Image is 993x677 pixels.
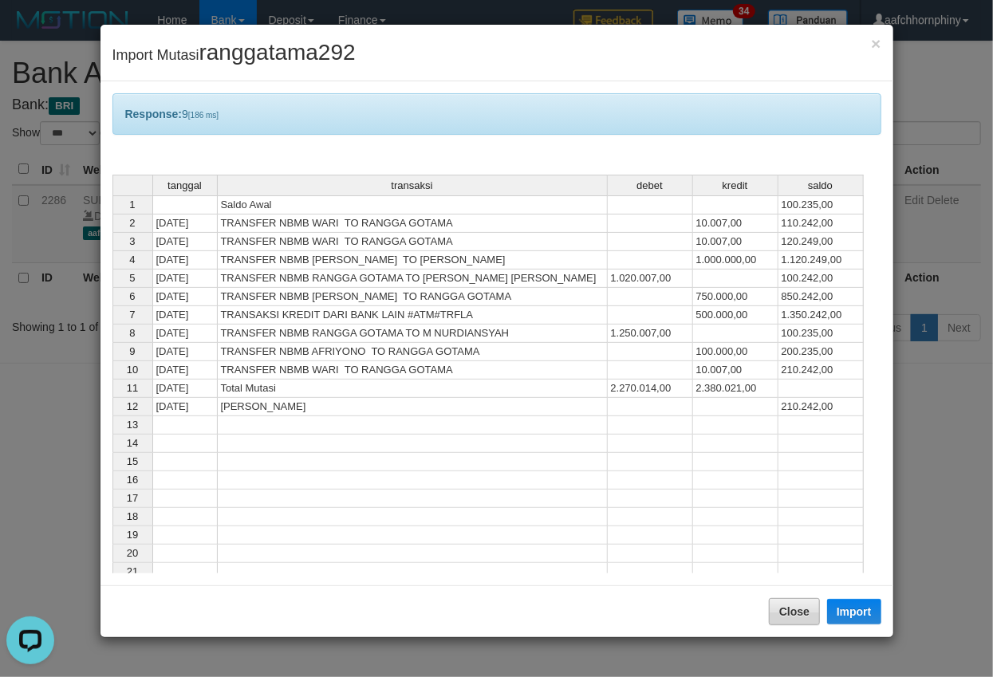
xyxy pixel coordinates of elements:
span: 18 [127,510,138,522]
td: 210.242,00 [778,398,864,416]
button: Close [871,35,881,52]
td: [DATE] [152,233,218,251]
span: transaksi [391,180,432,191]
span: ranggatama292 [199,40,356,65]
td: Total Mutasi [218,380,608,398]
td: 2.270.014,00 [608,380,693,398]
span: 20 [127,547,138,559]
td: [DATE] [152,251,218,270]
b: Response: [125,108,183,120]
td: 100.242,00 [778,270,864,288]
span: 15 [127,455,138,467]
span: 4 [129,254,135,266]
td: 500.000,00 [693,306,778,325]
td: 850.242,00 [778,288,864,306]
th: Select whole grid [112,175,152,195]
td: 1.250.007,00 [608,325,693,343]
span: 13 [127,419,138,431]
span: 9 [129,345,135,357]
td: 1.020.007,00 [608,270,693,288]
span: 6 [129,290,135,302]
td: 210.242,00 [778,361,864,380]
td: 10.007,00 [693,233,778,251]
td: 2.380.021,00 [693,380,778,398]
td: [PERSON_NAME] [218,398,608,416]
td: 750.000,00 [693,288,778,306]
button: Open LiveChat chat widget [6,6,54,54]
td: TRANSFER NBMB RANGGA GOTAMA TO M NURDIANSYAH [218,325,608,343]
td: [DATE] [152,380,218,398]
span: × [871,34,881,53]
div: 9 [112,93,881,135]
span: 11 [127,382,138,394]
td: 10.007,00 [693,215,778,233]
td: TRANSAKSI KREDIT DARI BANK LAIN #ATM#TRFLA [218,306,608,325]
td: [DATE] [152,270,218,288]
button: Import [827,599,881,624]
button: Close [769,598,820,625]
span: tanggal [167,180,202,191]
span: 17 [127,492,138,504]
td: TRANSFER NBMB [PERSON_NAME] TO [PERSON_NAME] [218,251,608,270]
td: 100.000,00 [693,343,778,361]
td: 100.235,00 [778,195,864,215]
td: [DATE] [152,398,218,416]
span: debet [636,180,663,191]
td: 200.235,00 [778,343,864,361]
td: 1.120.249,00 [778,251,864,270]
span: 2 [129,217,135,229]
td: 100.235,00 [778,325,864,343]
span: 21 [127,565,138,577]
td: TRANSFER NBMB RANGGA GOTAMA TO [PERSON_NAME] [PERSON_NAME] [218,270,608,288]
span: 10 [127,364,138,376]
td: [DATE] [152,343,218,361]
td: 110.242,00 [778,215,864,233]
span: 3 [129,235,135,247]
span: Import Mutasi [112,47,356,63]
td: 1.350.242,00 [778,306,864,325]
td: 1.000.000,00 [693,251,778,270]
span: 1 [129,199,135,211]
td: [DATE] [152,361,218,380]
td: TRANSFER NBMB [PERSON_NAME] TO RANGGA GOTAMA [218,288,608,306]
td: TRANSFER NBMB AFRIYONO TO RANGGA GOTAMA [218,343,608,361]
span: 14 [127,437,138,449]
span: 8 [129,327,135,339]
span: kredit [723,180,748,191]
span: 16 [127,474,138,486]
td: Saldo Awal [218,195,608,215]
td: [DATE] [152,306,218,325]
td: [DATE] [152,288,218,306]
td: 120.249,00 [778,233,864,251]
td: TRANSFER NBMB WARI TO RANGGA GOTAMA [218,233,608,251]
td: TRANSFER NBMB WARI TO RANGGA GOTAMA [218,215,608,233]
td: TRANSFER NBMB WARI TO RANGGA GOTAMA [218,361,608,380]
span: 5 [129,272,135,284]
td: [DATE] [152,215,218,233]
td: 10.007,00 [693,361,778,380]
span: 12 [127,400,138,412]
span: 19 [127,529,138,541]
span: 7 [129,309,135,321]
span: saldo [808,180,833,191]
span: [186 ms] [188,111,219,120]
td: [DATE] [152,325,218,343]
